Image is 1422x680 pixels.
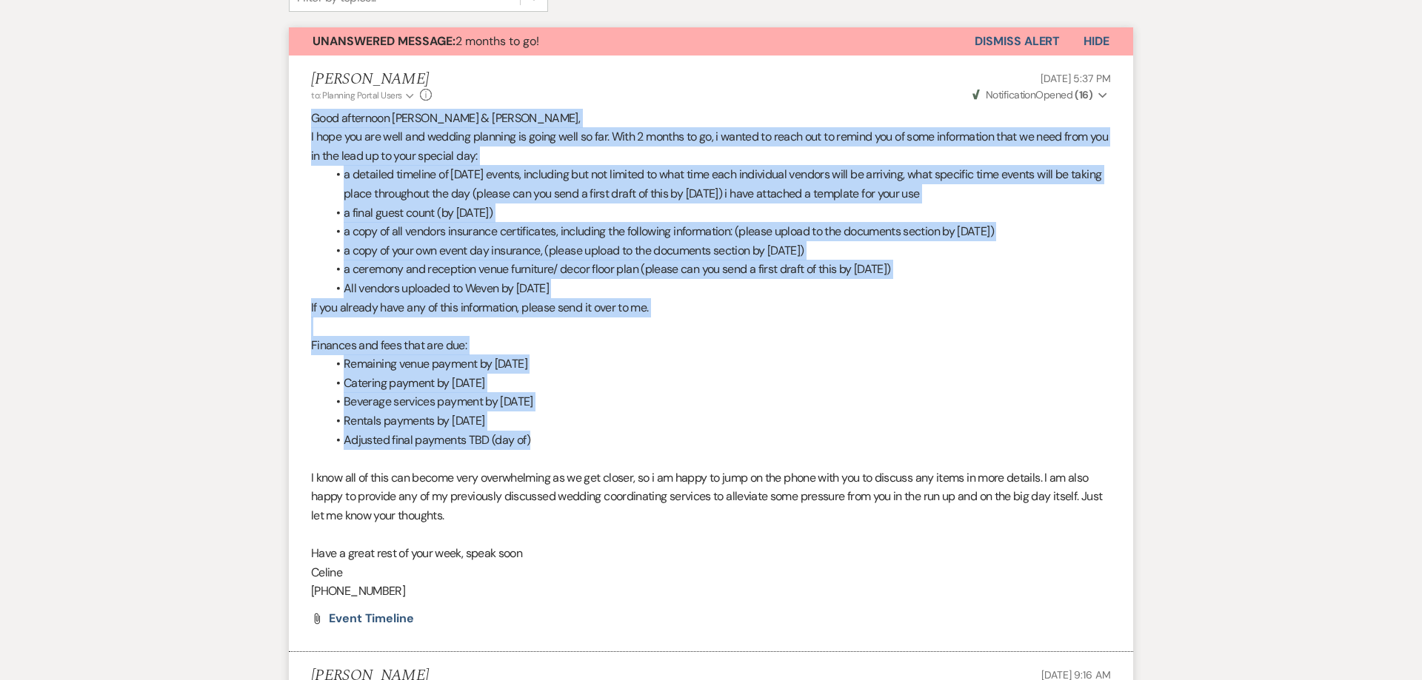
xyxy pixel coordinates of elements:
li: Adjusted final payments TBD (day of) [326,431,1111,450]
li: Remaining venue payment by [DATE] [326,354,1111,374]
p: I hope you are well and wedding planning is going well so far. With 2 months to go, i wanted to r... [311,127,1111,165]
li: a final guest count (by [DATE]) [326,203,1111,223]
strong: ( 16 ) [1075,88,1092,101]
strong: Unanswered Message: [313,33,455,49]
p: Have a great rest of your week, speak soon [311,544,1111,563]
li: Catering payment by [DATE] [326,374,1111,393]
button: to: Planning Portal Users [311,89,416,102]
li: a copy of all vendors insurance certificates, including the following information: (please upload... [326,222,1111,241]
span: to: Planning Portal Users [311,90,402,101]
span: 2 months to go! [313,33,539,49]
li: a detailed timeline of [DATE] events, including but not limited to what time each individual vend... [326,165,1111,203]
button: Hide [1060,27,1133,55]
p: Celine [311,563,1111,582]
li: a copy of your own event day insurance, (please upload to the documents section by [DATE]) [326,241,1111,260]
span: Hide [1084,33,1109,49]
button: Unanswered Message:2 months to go! [289,27,975,55]
li: a ceremony and reception venue furniture/ decor floor plan (please can you send a first draft of ... [326,260,1111,279]
h5: [PERSON_NAME] [311,70,432,89]
p: I know all of this can become very overwhelming as we get closer, so i am happy to jump on the ph... [311,468,1111,525]
span: Opened [972,88,1093,101]
p: Good afternoon [PERSON_NAME] & [PERSON_NAME], [311,109,1111,128]
p: [PHONE_NUMBER] [311,582,1111,601]
button: Dismiss Alert [975,27,1060,55]
button: NotificationOpened (16) [970,87,1111,103]
p: Finances and fees that are due: [311,336,1111,355]
span: Notification [986,88,1035,101]
span: [DATE] 5:37 PM [1041,72,1111,85]
li: Rentals payments by [DATE] [326,411,1111,431]
p: If you already have any of this information, please send it over to me. [311,298,1111,317]
li: All vendors uploaded to Weven by [DATE] [326,279,1111,298]
li: Beverage services payment by [DATE] [326,392,1111,411]
span: Event timeline [329,610,414,626]
a: Event timeline [329,613,414,625]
